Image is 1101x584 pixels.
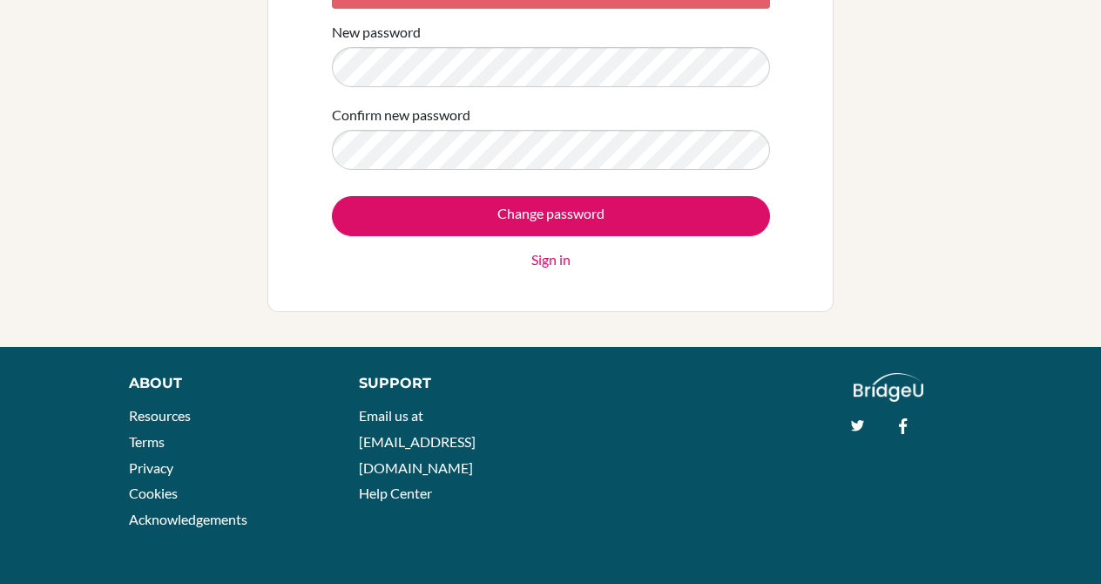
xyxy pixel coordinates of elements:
[531,249,571,270] a: Sign in
[129,373,321,394] div: About
[854,373,924,402] img: logo_white@2x-f4f0deed5e89b7ecb1c2cc34c3e3d731f90f0f143d5ea2071677605dd97b5244.png
[359,373,533,394] div: Support
[129,407,191,424] a: Resources
[129,485,178,501] a: Cookies
[332,196,770,236] input: Change password
[129,459,173,476] a: Privacy
[129,433,165,450] a: Terms
[359,407,476,475] a: Email us at [EMAIL_ADDRESS][DOMAIN_NAME]
[129,511,247,527] a: Acknowledgements
[332,105,470,126] label: Confirm new password
[332,22,421,43] label: New password
[359,485,432,501] a: Help Center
